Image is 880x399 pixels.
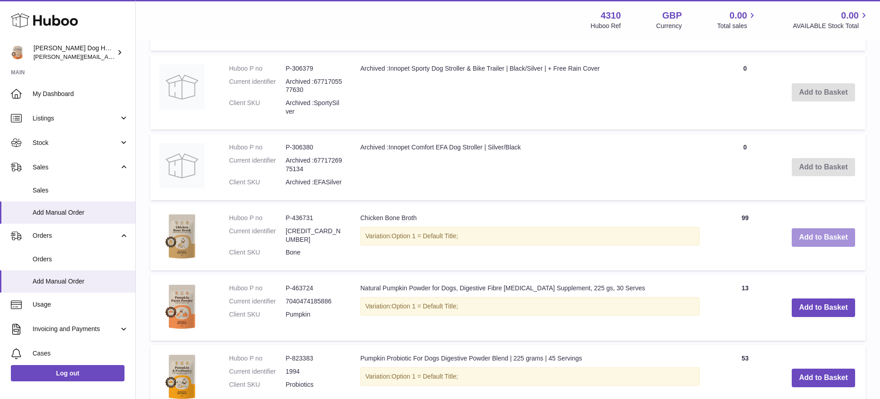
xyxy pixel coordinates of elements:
span: My Dashboard [33,90,129,98]
dt: Huboo P no [229,214,286,222]
strong: GBP [662,10,682,22]
div: [PERSON_NAME] Dog House [33,44,115,61]
td: 0 [709,134,781,200]
button: Add to Basket [792,298,855,317]
dd: 1994 [286,367,342,376]
dd: P-436731 [286,214,342,222]
span: Cases [33,349,129,358]
td: 13 [709,275,781,341]
span: Option 1 = Default Title; [392,373,458,380]
a: 0.00 Total sales [717,10,757,30]
div: Currency [656,22,682,30]
span: Add Manual Order [33,208,129,217]
td: 99 [709,205,781,271]
dd: Archived :6771726975134 [286,156,342,173]
dt: Current identifier [229,77,286,95]
dt: Huboo P no [229,143,286,152]
dt: Huboo P no [229,284,286,293]
span: Usage [33,300,129,309]
div: Variation: [360,297,700,316]
dd: P-306379 [286,64,342,73]
dt: Client SKU [229,99,286,116]
dd: [CREDIT_CARD_NUMBER] [286,227,342,244]
span: Listings [33,114,119,123]
dt: Huboo P no [229,354,286,363]
dt: Current identifier [229,227,286,244]
img: toby@hackneydoghouse.com [11,46,24,59]
span: Sales [33,186,129,195]
div: Variation: [360,367,700,386]
dt: Client SKU [229,310,286,319]
a: Log out [11,365,124,381]
span: Option 1 = Default Title; [392,232,458,240]
span: Total sales [717,22,757,30]
td: Chicken Bone Broth [351,205,709,271]
img: Archived :Innopet Sporty Dog Stroller & Bike Trailer | Black/Silver | + Free Rain Cover [159,64,205,110]
dd: P-463724 [286,284,342,293]
td: 0 [709,55,781,130]
span: AVAILABLE Stock Total [793,22,869,30]
div: Huboo Ref [591,22,621,30]
span: Stock [33,139,119,147]
span: Orders [33,231,119,240]
span: Sales [33,163,119,172]
span: 0.00 [841,10,859,22]
dt: Current identifier [229,156,286,173]
span: Add Manual Order [33,277,129,286]
td: Archived :Innopet Comfort EFA Dog Stroller | Silver/Black [351,134,709,200]
td: Natural Pumpkin Powder for Dogs, Digestive Fibre [MEDICAL_DATA] Supplement, 225 gs, 30 Serves [351,275,709,341]
dt: Huboo P no [229,64,286,73]
dd: Archived :6771705577630 [286,77,342,95]
dd: 7040474185886 [286,297,342,306]
dt: Current identifier [229,367,286,376]
dt: Client SKU [229,248,286,257]
img: Natural Pumpkin Powder for Dogs, Digestive Fibre Prebiotic Supplement, 225 gs, 30 Serves [159,284,205,329]
dd: P-306380 [286,143,342,152]
a: 0.00 AVAILABLE Stock Total [793,10,869,30]
dt: Client SKU [229,380,286,389]
dt: Current identifier [229,297,286,306]
dd: Pumpkin [286,310,342,319]
span: Option 1 = Default Title; [392,303,458,310]
td: Archived :Innopet Sporty Dog Stroller & Bike Trailer | Black/Silver | + Free Rain Cover [351,55,709,130]
dd: P-823383 [286,354,342,363]
button: Add to Basket [792,369,855,387]
dd: Bone [286,248,342,257]
button: Add to Basket [792,228,855,247]
dd: Archived :EFASilver [286,178,342,187]
strong: 4310 [601,10,621,22]
dt: Client SKU [229,178,286,187]
dd: Archived :SportySilver [286,99,342,116]
span: 0.00 [730,10,747,22]
span: [PERSON_NAME][EMAIL_ADDRESS][DOMAIN_NAME] [33,53,182,60]
span: Invoicing and Payments [33,325,119,333]
span: Orders [33,255,129,264]
img: Archived :Innopet Comfort EFA Dog Stroller | Silver/Black [159,143,205,188]
img: Chicken Bone Broth [159,214,205,259]
div: Variation: [360,227,700,245]
dd: Probiotics [286,380,342,389]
